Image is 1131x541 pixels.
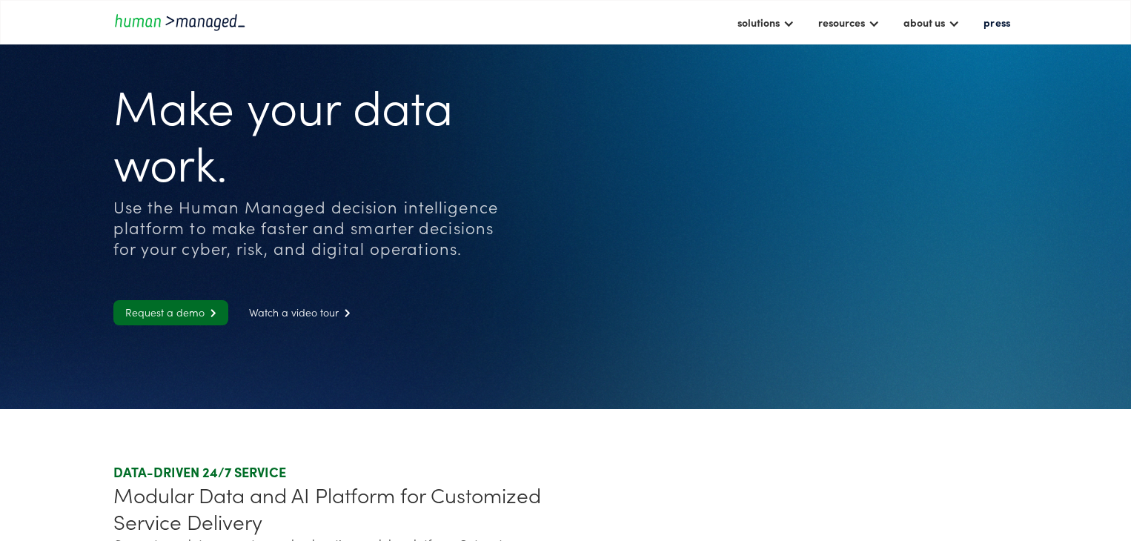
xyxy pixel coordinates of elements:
[237,300,362,325] a: Watch a video tour
[113,12,247,32] a: home
[818,13,865,31] div: resources
[896,10,967,35] div: about us
[113,300,228,325] a: Request a demo
[113,463,560,481] div: DATA-DRIVEN 24/7 SERVICE
[811,10,887,35] div: resources
[113,196,503,259] div: Use the Human Managed decision intelligence platform to make faster and smarter decisions for you...
[205,308,216,318] span: 
[903,13,945,31] div: about us
[730,10,802,35] div: solutions
[113,481,560,534] div: Modular Data and AI Platform for Customized Service Delivery
[976,10,1018,35] a: press
[339,308,351,318] span: 
[113,76,503,189] h1: Make your data work.
[737,13,780,31] div: solutions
